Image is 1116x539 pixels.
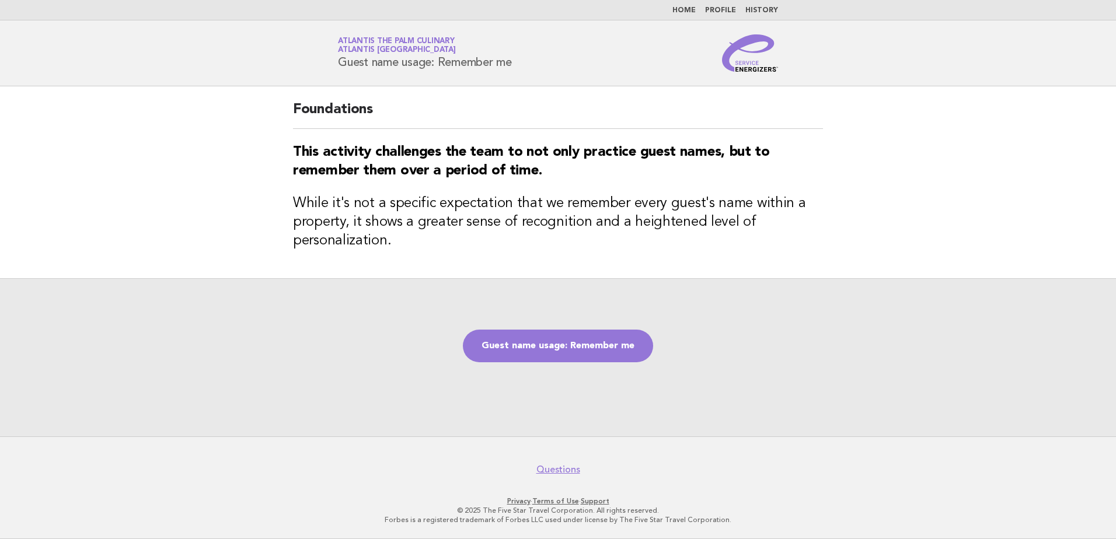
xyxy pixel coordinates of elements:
p: © 2025 The Five Star Travel Corporation. All rights reserved. [201,506,915,515]
img: Service Energizers [722,34,778,72]
a: Profile [705,7,736,14]
a: Privacy [507,497,531,505]
strong: This activity challenges the team to not only practice guest names, but to remember them over a p... [293,145,770,178]
a: Guest name usage: Remember me [463,330,653,362]
h1: Guest name usage: Remember me [338,38,512,68]
p: Forbes is a registered trademark of Forbes LLC used under license by The Five Star Travel Corpora... [201,515,915,524]
p: · · [201,496,915,506]
h2: Foundations [293,100,823,129]
h3: While it's not a specific expectation that we remember every guest's name within a property, it s... [293,194,823,250]
a: History [745,7,778,14]
span: Atlantis [GEOGRAPHIC_DATA] [338,47,456,54]
a: Questions [536,464,580,475]
a: Support [581,497,609,505]
a: Atlantis The Palm CulinaryAtlantis [GEOGRAPHIC_DATA] [338,37,456,54]
a: Terms of Use [532,497,579,505]
a: Home [672,7,696,14]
